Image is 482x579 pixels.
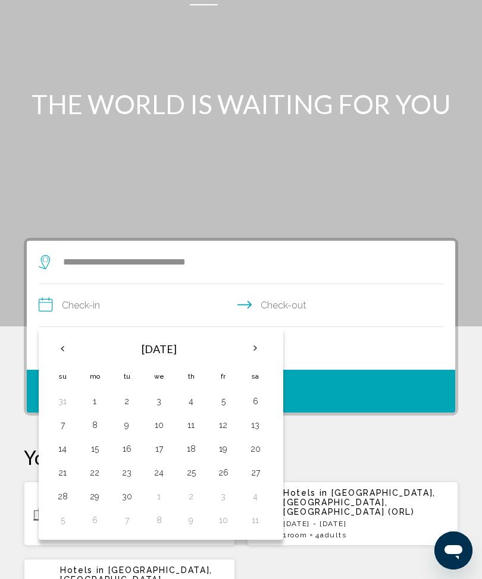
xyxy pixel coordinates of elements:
[85,512,104,528] button: Day 6
[214,488,233,505] button: Day 3
[239,335,271,362] button: Next month
[283,488,328,498] span: Hotels in
[283,520,449,528] p: [DATE] - [DATE]
[214,417,233,433] button: Day 12
[53,464,72,481] button: Day 21
[283,488,436,517] span: [GEOGRAPHIC_DATA], [GEOGRAPHIC_DATA], [GEOGRAPHIC_DATA] (ORL)
[85,393,104,410] button: Day 1
[24,481,235,546] button: Hotels in [GEOGRAPHIC_DATA], [GEOGRAPHIC_DATA] ([GEOGRAPHIC_DATA])[DATE] - [DATE]1Room2Adults
[85,488,104,505] button: Day 29
[149,417,168,433] button: Day 10
[181,464,201,481] button: Day 25
[53,440,72,457] button: Day 14
[247,481,458,546] button: Hotels in [GEOGRAPHIC_DATA], [GEOGRAPHIC_DATA], [GEOGRAPHIC_DATA] (ORL)[DATE] - [DATE]1Room4Adults
[53,512,72,528] button: Day 5
[214,440,233,457] button: Day 19
[85,464,104,481] button: Day 22
[181,393,201,410] button: Day 4
[181,512,201,528] button: Day 9
[79,335,239,363] th: [DATE]
[27,370,455,413] button: Search
[117,512,136,528] button: Day 7
[287,531,308,539] span: Room
[320,531,346,539] span: Adults
[85,440,104,457] button: Day 15
[246,440,265,457] button: Day 20
[246,464,265,481] button: Day 27
[117,417,136,433] button: Day 9
[53,417,72,433] button: Day 7
[214,512,233,528] button: Day 10
[60,565,105,575] span: Hotels in
[181,440,201,457] button: Day 18
[181,488,201,505] button: Day 2
[149,393,168,410] button: Day 3
[246,417,265,433] button: Day 13
[24,89,458,119] h1: THE WORLD IS WAITING FOR YOU
[246,393,265,410] button: Day 6
[53,393,72,410] button: Day 31
[117,440,136,457] button: Day 16
[315,531,346,539] span: 4
[117,488,136,505] button: Day 30
[117,393,136,410] button: Day 2
[53,488,72,505] button: Day 28
[27,327,455,370] button: Travelers: 2 adults, 0 children
[85,417,104,433] button: Day 8
[149,512,168,528] button: Day 8
[149,488,168,505] button: Day 1
[434,531,472,569] iframe: Button to launch messaging window
[39,284,443,327] button: Check in and out dates
[149,440,168,457] button: Day 17
[181,417,201,433] button: Day 11
[283,531,307,539] span: 1
[149,464,168,481] button: Day 24
[214,464,233,481] button: Day 26
[214,393,233,410] button: Day 5
[246,488,265,505] button: Day 4
[46,335,79,362] button: Previous month
[27,241,455,413] div: Search widget
[246,512,265,528] button: Day 11
[117,464,136,481] button: Day 23
[24,445,458,469] p: Your Recent Searches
